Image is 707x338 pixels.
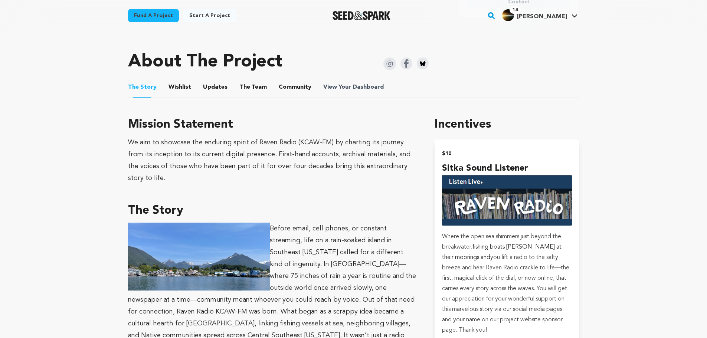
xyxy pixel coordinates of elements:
[168,83,191,92] span: Wishlist
[128,137,417,184] div: We aim to showcase the enduring spirit of Raven Radio (KCAW-FM) by charting its journey from its ...
[128,53,282,71] h1: About The Project
[128,83,139,92] span: The
[279,83,311,92] span: Community
[128,83,157,92] span: Story
[435,116,579,134] h1: Incentives
[239,83,250,92] span: The
[128,223,270,291] img: 1753307277-Channel_Sitka%20copy.jpg
[183,9,236,22] a: Start a project
[383,58,396,70] img: Seed&Spark Instagram Icon
[417,58,429,69] img: Seed&Spark Bluesky Icon
[128,9,179,22] a: Fund a project
[353,83,384,92] span: Dashboard
[442,244,562,260] span: fishing boats [PERSON_NAME] at their moorings and
[203,83,228,92] span: Updates
[400,58,412,69] img: Seed&Spark Facebook Icon
[501,8,579,21] a: Kurt H.'s Profile
[323,83,385,92] a: ViewYourDashboard
[502,9,514,21] img: adb0933b5c5c092a.png
[239,83,267,92] span: Team
[323,83,385,92] span: Your
[442,162,572,175] h4: Sitka Sound Listener
[502,9,567,21] div: Kurt H.'s Profile
[128,202,417,220] h3: The Story
[333,11,391,20] a: Seed&Spark Homepage
[510,6,521,14] span: 14
[128,116,417,134] h3: Mission Statement
[333,11,391,20] img: Seed&Spark Logo Dark Mode
[517,14,567,20] span: [PERSON_NAME]
[442,148,572,159] h2: $10
[442,232,572,335] p: Where the open sea shimmers just beyond the breakwater, you lift a radio to the salty breeze and ...
[442,175,572,226] img: incentive
[501,8,579,23] span: Kurt H.'s Profile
